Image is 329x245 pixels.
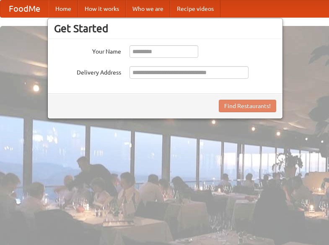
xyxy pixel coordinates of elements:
[78,0,126,17] a: How it works
[126,0,170,17] a: Who we are
[219,100,276,112] button: Find Restaurants!
[54,22,276,35] h3: Get Started
[54,45,121,56] label: Your Name
[0,0,49,17] a: FoodMe
[49,0,78,17] a: Home
[170,0,220,17] a: Recipe videos
[54,66,121,77] label: Delivery Address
